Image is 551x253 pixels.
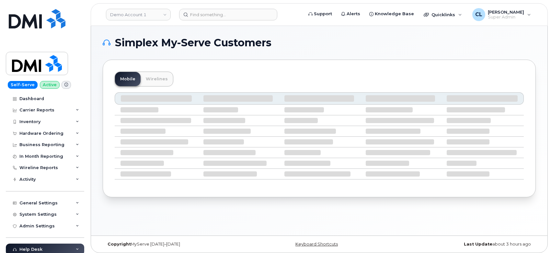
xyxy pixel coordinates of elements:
[141,72,173,86] a: Wirelines
[108,242,131,247] strong: Copyright
[115,72,141,86] a: Mobile
[103,242,247,247] div: MyServe [DATE]–[DATE]
[464,242,492,247] strong: Last Update
[295,242,338,247] a: Keyboard Shortcuts
[391,242,536,247] div: about 3 hours ago
[115,38,271,48] span: Simplex My-Serve Customers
